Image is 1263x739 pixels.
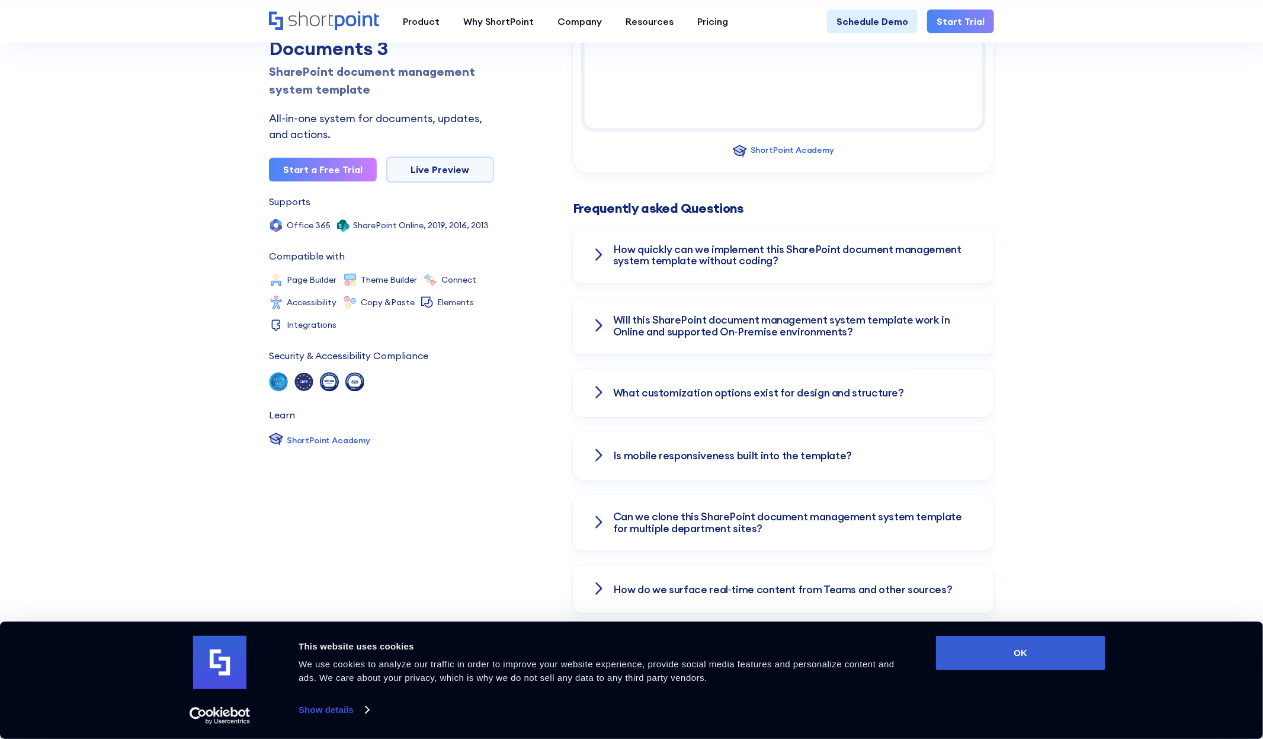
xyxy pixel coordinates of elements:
[557,14,602,28] div: Company
[697,14,728,28] div: Pricing
[733,143,834,158] a: ShortPoint Academy
[269,431,370,449] a: ShortPoint Academy
[685,9,740,33] a: Pricing
[386,156,494,183] a: Live Preview
[613,387,904,399] h3: What customization options exist for design and structure?
[269,158,377,181] a: Start a Free Trial
[463,14,534,28] div: Why ShortPoint
[269,197,310,206] div: Supports
[269,11,379,31] a: Home
[361,276,417,284] div: Theme Builder
[269,410,295,420] div: Learn
[287,434,370,447] div: ShortPoint Academy
[269,351,428,360] div: Security & Accessibility Compliance
[827,9,918,33] a: Schedule Demo
[193,636,246,689] img: logo
[269,34,494,63] div: Documents 3
[546,9,614,33] a: Company
[613,244,975,267] h3: How quickly can we implement this SharePoint document management system template without coding?
[451,9,546,33] a: Why ShortPoint
[403,14,440,28] div: Product
[287,321,336,329] div: Integrations
[614,9,685,33] a: Resources
[613,584,953,596] h3: How do we surface real‑time content from Teams and other sources?
[269,110,494,142] div: All-in-one system for documents, updates, and actions.
[613,450,852,462] h3: Is mobile responsiveness built into the template?
[613,511,975,535] h3: Can we clone this SharePoint document management system template for multiple department sites?
[361,298,415,306] div: Copy &Paste
[613,314,975,338] h3: Will this SharePoint document management system template work in Online and supported On‑Premise ...
[353,221,489,229] div: SharePoint Online, 2019, 2016, 2013
[437,298,474,306] div: Elements
[299,701,368,719] a: Show details
[299,639,909,654] div: This website uses cookies
[626,14,674,28] div: Resources
[287,298,336,306] div: Accessibility
[391,9,451,33] a: Product
[269,372,288,391] img: soc 2
[269,251,345,261] div: Compatible with
[287,276,336,284] div: Page Builder
[269,63,494,98] h1: SharePoint document management system template
[573,201,744,215] span: Frequently asked Questions
[441,276,476,284] div: Connect
[936,636,1105,670] button: OK
[168,707,272,725] a: Usercentrics Cookiebot - opens in a new window
[751,144,834,156] div: ShortPoint Academy
[927,9,994,33] a: Start Trial
[287,221,331,229] div: Office 365
[299,659,895,683] span: We use cookies to analyze our traffic in order to improve your website experience, provide social...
